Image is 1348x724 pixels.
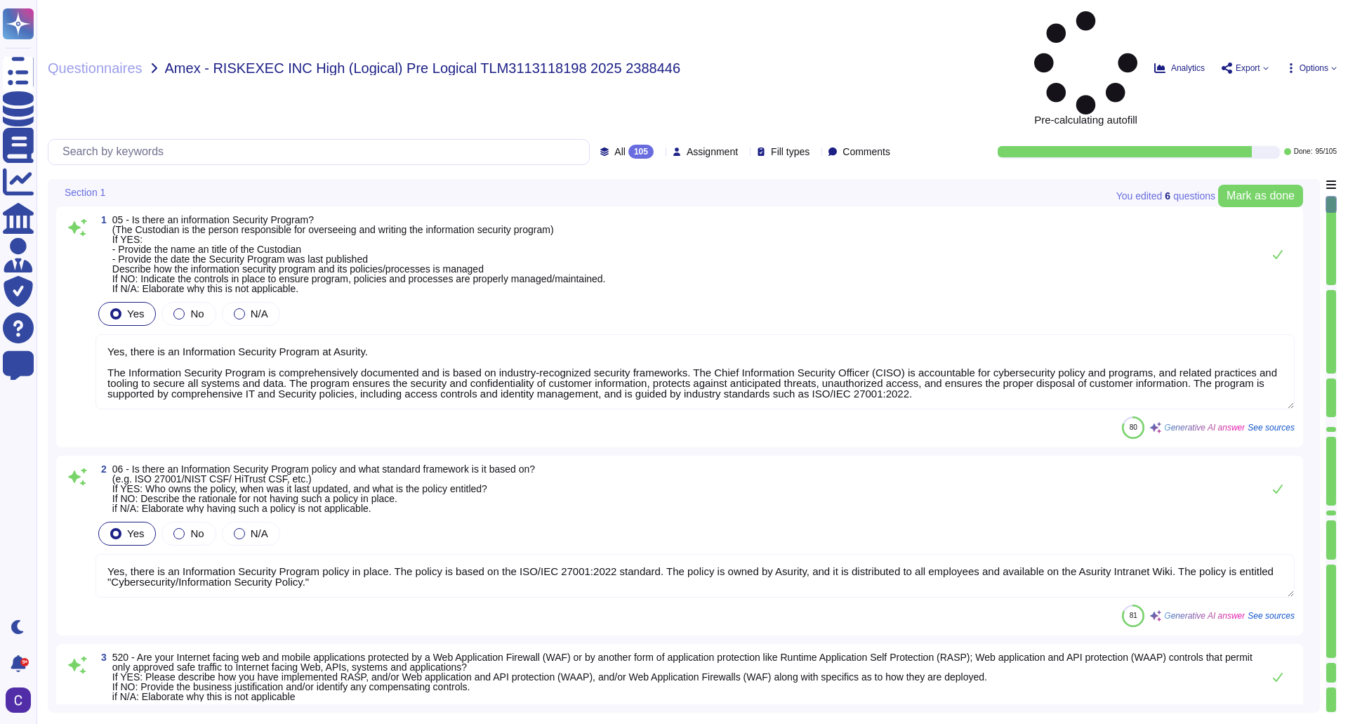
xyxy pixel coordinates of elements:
[3,685,41,716] button: user
[771,147,810,157] span: Fill types
[1300,64,1328,72] span: Options
[55,140,589,164] input: Search by keywords
[1034,11,1137,125] span: Pre-calculating autofill
[251,308,268,320] span: N/A
[165,61,681,75] span: Amex - RISKEXEC INC High (Logical) Pre Logical TLM3113118198 2025 2388446
[95,464,107,474] span: 2
[1236,64,1260,72] span: Export
[112,652,1253,702] span: 520 - Are your Internet facing web and mobile applications protected by a Web Application Firewal...
[1130,612,1137,619] span: 81
[127,527,144,539] span: Yes
[1164,423,1245,432] span: Generative AI answer
[6,687,31,713] img: user
[1248,612,1295,620] span: See sources
[190,308,204,320] span: No
[1227,190,1295,202] span: Mark as done
[1164,612,1245,620] span: Generative AI answer
[1294,148,1313,155] span: Done:
[1154,62,1205,74] button: Analytics
[1165,191,1170,201] b: 6
[65,187,105,197] span: Section 1
[1248,423,1295,432] span: See sources
[1218,185,1303,207] button: Mark as done
[20,658,29,666] div: 9+
[48,61,143,75] span: Questionnaires
[1130,423,1137,431] span: 80
[628,145,654,159] div: 105
[251,527,268,539] span: N/A
[1315,148,1337,155] span: 95 / 105
[95,554,1295,598] textarea: Yes, there is an Information Security Program policy in place. The policy is based on the ISO/IEC...
[687,147,738,157] span: Assignment
[95,215,107,225] span: 1
[95,334,1295,409] textarea: Yes, there is an Information Security Program at Asurity. The Information Security Program is com...
[1116,191,1215,201] span: You edited question s
[842,147,890,157] span: Comments
[1171,64,1205,72] span: Analytics
[95,652,107,662] span: 3
[112,463,535,514] span: 06 - Is there an Information Security Program policy and what standard framework is it based on? ...
[112,214,606,294] span: 05 - Is there an information Security Program? (The Custodian is the person responsible for overs...
[614,147,626,157] span: All
[127,308,144,320] span: Yes
[190,527,204,539] span: No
